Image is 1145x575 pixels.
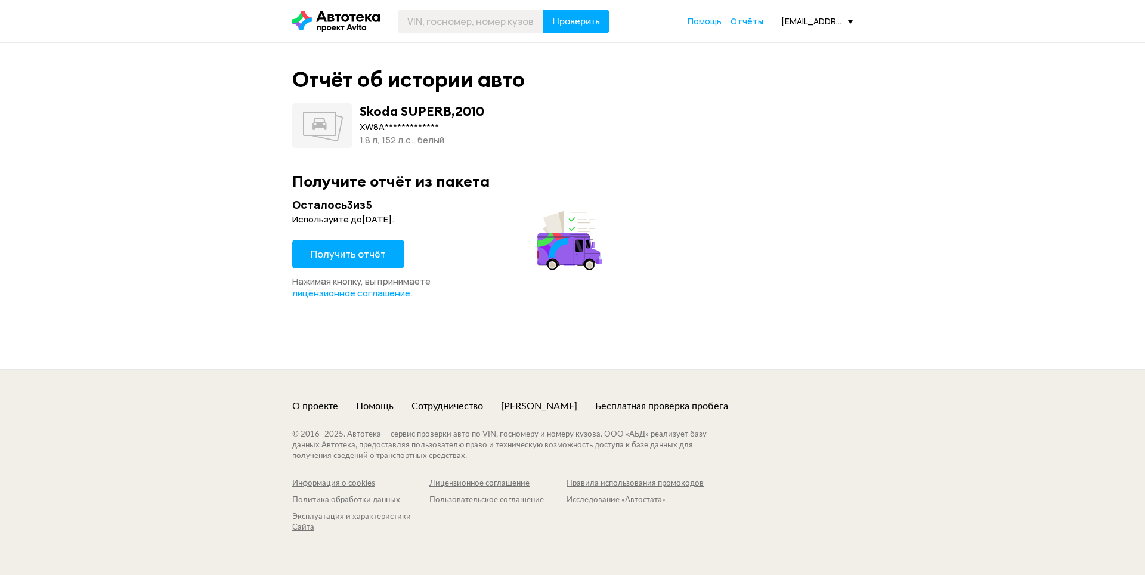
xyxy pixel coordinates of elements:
button: Получить отчёт [292,240,404,268]
a: Отчёты [731,16,763,27]
a: Эксплуатация и характеристики Сайта [292,512,429,533]
button: Проверить [543,10,609,33]
a: лицензионное соглашение [292,287,410,299]
div: 1.8 л, 152 л.c., белый [360,134,484,147]
div: Используйте до [DATE] . [292,214,606,225]
a: Пользовательское соглашение [429,495,567,506]
a: Лицензионное соглашение [429,478,567,489]
div: © 2016– 2025 . Автотека — сервис проверки авто по VIN, госномеру и номеру кузова. ООО «АБД» реали... [292,429,731,462]
a: Исследование «Автостата» [567,495,704,506]
div: [EMAIL_ADDRESS][DOMAIN_NAME] [781,16,853,27]
a: Сотрудничество [411,400,483,413]
a: Бесплатная проверка пробега [595,400,728,413]
a: О проекте [292,400,338,413]
a: Помощь [688,16,722,27]
a: Политика обработки данных [292,495,429,506]
span: Нажимая кнопку, вы принимаете . [292,275,431,299]
div: Получите отчёт из пакета [292,172,853,190]
a: Информация о cookies [292,478,429,489]
span: Проверить [552,17,600,26]
a: Правила использования промокодов [567,478,704,489]
div: Skoda SUPERB , 2010 [360,103,484,119]
span: Получить отчёт [311,248,386,261]
input: VIN, госномер, номер кузова [398,10,543,33]
div: Осталось 3 из 5 [292,197,606,212]
a: Помощь [356,400,394,413]
a: [PERSON_NAME] [501,400,577,413]
div: Отчёт об истории авто [292,67,525,92]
